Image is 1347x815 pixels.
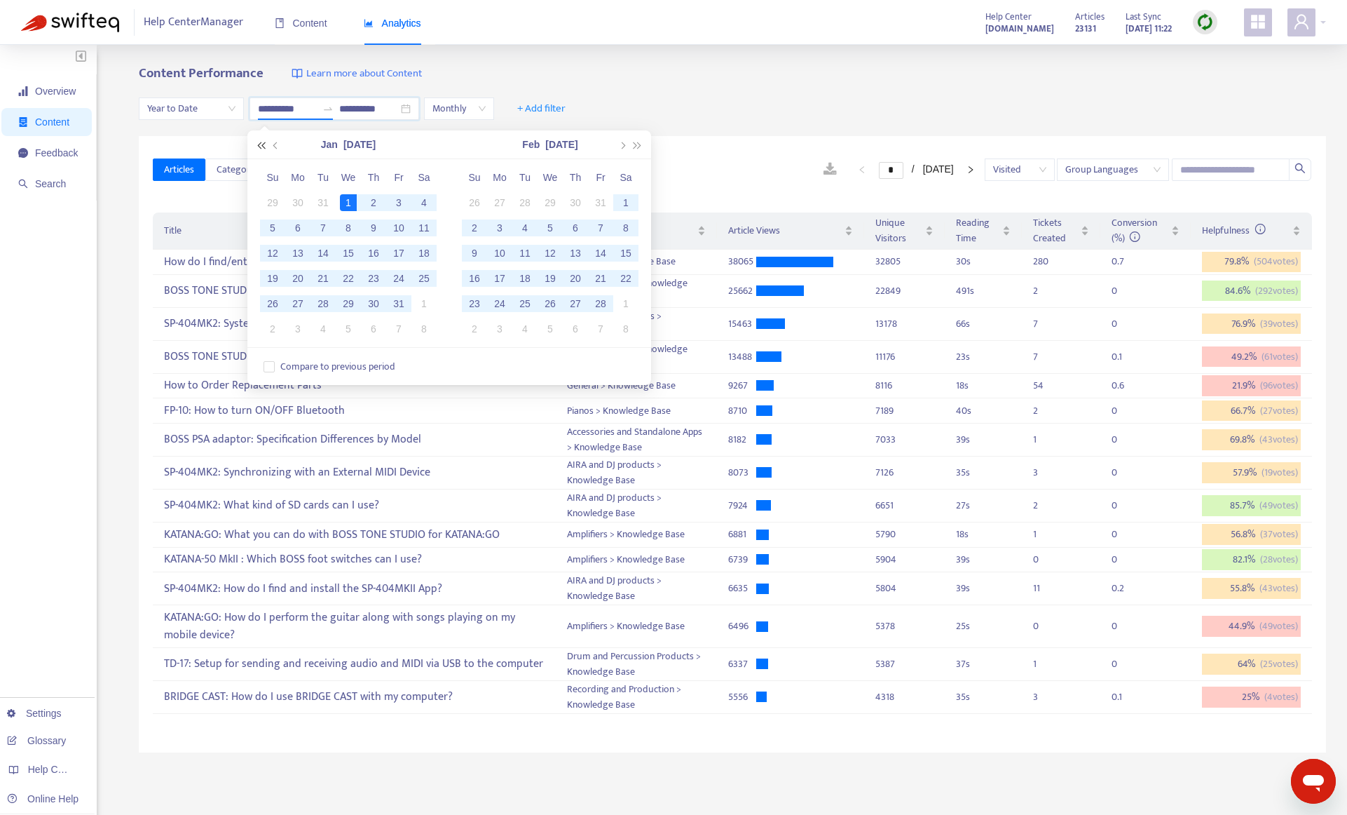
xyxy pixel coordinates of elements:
span: Reading Time [956,215,999,246]
button: Categories [205,159,273,181]
span: search [1294,163,1306,174]
td: 2025-02-20 [563,266,588,291]
span: Learn more about Content [306,66,422,82]
span: appstore [1250,13,1266,30]
span: left [858,166,866,174]
div: 19 [542,270,559,287]
div: 9 [365,220,382,236]
div: 6 [567,220,584,236]
div: 7 [390,321,407,337]
td: 2025-02-02 [260,316,285,342]
td: 2025-02-12 [538,241,563,266]
span: Help Center Manager [144,9,243,36]
div: 12 [264,245,281,262]
td: 2025-01-08 [336,215,361,241]
span: Last Sync [1126,9,1161,25]
div: 2 [466,321,483,337]
td: 2025-01-28 [512,190,538,215]
span: Help Centers [28,764,86,775]
span: swap-right [322,103,334,114]
div: 9267 [728,378,756,393]
td: 2025-01-12 [260,241,285,266]
td: 2025-01-30 [563,190,588,215]
div: 23 [365,270,382,287]
td: 2025-02-26 [538,291,563,316]
td: 2025-02-02 [462,215,487,241]
div: 8 [617,220,634,236]
div: 26 [542,295,559,312]
td: 2025-02-24 [487,291,512,316]
div: 40 s [956,403,1011,419]
div: 6 [289,220,306,236]
a: Glossary [7,735,66,746]
th: Sa [613,165,638,190]
div: 66 s [956,316,1011,332]
div: 14 [592,245,609,262]
td: 2025-03-03 [487,316,512,342]
strong: 23131 [1075,21,1096,36]
div: 31 [592,194,609,211]
div: 7 [315,220,331,236]
img: sync.dc5367851b00ba804db3.png [1196,13,1214,31]
div: 22 [617,270,634,287]
div: 23 s [956,349,1011,365]
td: 2025-02-16 [462,266,487,291]
span: Tickets Created [1033,215,1078,246]
td: 2025-02-25 [512,291,538,316]
td: 2025-02-03 [285,316,310,342]
div: 21 [315,270,331,287]
div: 38065 [728,254,756,269]
div: 0.7 [1112,254,1140,269]
td: 2025-01-04 [411,190,437,215]
div: 27 [289,295,306,312]
span: to [322,103,334,114]
div: 5 [340,321,357,337]
td: 2025-03-07 [588,316,613,342]
div: 7189 [875,403,934,419]
th: Fr [588,165,613,190]
div: 5 [542,220,559,236]
div: 14 [315,245,331,262]
td: 2025-01-31 [588,190,613,215]
span: area-chart [364,18,374,28]
div: SP-404MK2: System Program Version Update [164,312,545,335]
a: Online Help [7,793,78,804]
span: Analytics [364,18,421,29]
div: 1 [617,295,634,312]
span: Compare to previous period [275,359,401,375]
td: 2025-01-05 [260,215,285,241]
div: 8 [617,321,634,337]
span: Categories [217,162,261,177]
td: 2025-01-23 [361,266,386,291]
td: 2025-02-21 [588,266,613,291]
span: ( 39 votes) [1260,316,1298,332]
td: 2025-01-02 [361,190,386,215]
div: 49.2 % [1202,346,1301,368]
div: 16 [466,270,483,287]
td: 2025-03-06 [563,316,588,342]
td: 2025-02-06 [361,316,386,342]
div: 17 [491,270,508,287]
th: Tu [512,165,538,190]
div: 4 [416,194,432,211]
b: Content Performance [139,62,264,84]
button: Articles [153,159,205,181]
th: Th [563,165,588,190]
img: Swifteq [21,13,119,32]
span: ( 96 votes) [1260,378,1298,393]
span: ( 61 votes) [1261,349,1298,365]
div: 2 [466,220,483,236]
td: 2025-01-19 [260,266,285,291]
span: Search [35,178,66,189]
div: 26 [264,295,281,312]
div: 8116 [875,378,934,393]
div: 6 [567,321,584,337]
td: 2025-02-07 [588,215,613,241]
div: BOSS TONE STUDIO: Installing Adobe AIR (Windows) [164,279,545,302]
span: book [275,18,285,28]
span: Unique Visitors [875,215,922,246]
div: 18 [517,270,533,287]
div: 7 [592,220,609,236]
button: + Add filter [507,97,576,120]
td: 2025-01-26 [462,190,487,215]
